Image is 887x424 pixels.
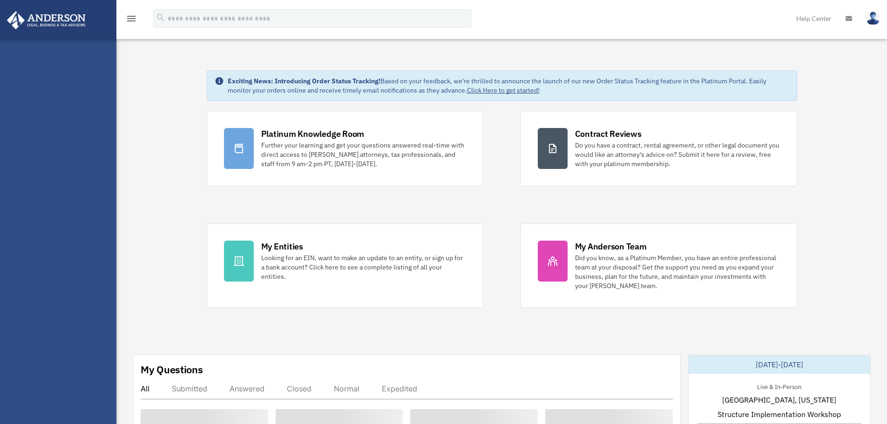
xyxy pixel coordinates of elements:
[228,76,789,95] div: Based on your feedback, we're thrilled to announce the launch of our new Order Status Tracking fe...
[156,13,166,23] i: search
[4,11,88,29] img: Anderson Advisors Platinum Portal
[207,111,483,186] a: Platinum Knowledge Room Further your learning and get your questions answered real-time with dire...
[689,355,870,374] div: [DATE]-[DATE]
[334,384,359,393] div: Normal
[261,128,365,140] div: Platinum Knowledge Room
[141,384,149,393] div: All
[750,381,809,391] div: Live & In-Person
[207,223,483,308] a: My Entities Looking for an EIN, want to make an update to an entity, or sign up for a bank accoun...
[287,384,311,393] div: Closed
[230,384,264,393] div: Answered
[866,12,880,25] img: User Pic
[141,363,203,377] div: My Questions
[261,253,466,281] div: Looking for an EIN, want to make an update to an entity, or sign up for a bank account? Click her...
[172,384,207,393] div: Submitted
[261,141,466,168] div: Further your learning and get your questions answered real-time with direct access to [PERSON_NAM...
[575,253,780,290] div: Did you know, as a Platinum Member, you have an entire professional team at your disposal? Get th...
[718,409,841,420] span: Structure Implementation Workshop
[521,223,797,308] a: My Anderson Team Did you know, as a Platinum Member, you have an entire professional team at your...
[261,241,303,252] div: My Entities
[575,141,780,168] div: Do you have a contract, rental agreement, or other legal document you would like an attorney's ad...
[467,86,540,94] a: Click Here to get started!
[575,128,642,140] div: Contract Reviews
[126,13,137,24] i: menu
[382,384,417,393] div: Expedited
[228,77,380,85] strong: Exciting News: Introducing Order Status Tracking!
[126,16,137,24] a: menu
[722,394,836,405] span: [GEOGRAPHIC_DATA], [US_STATE]
[575,241,647,252] div: My Anderson Team
[521,111,797,186] a: Contract Reviews Do you have a contract, rental agreement, or other legal document you would like...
